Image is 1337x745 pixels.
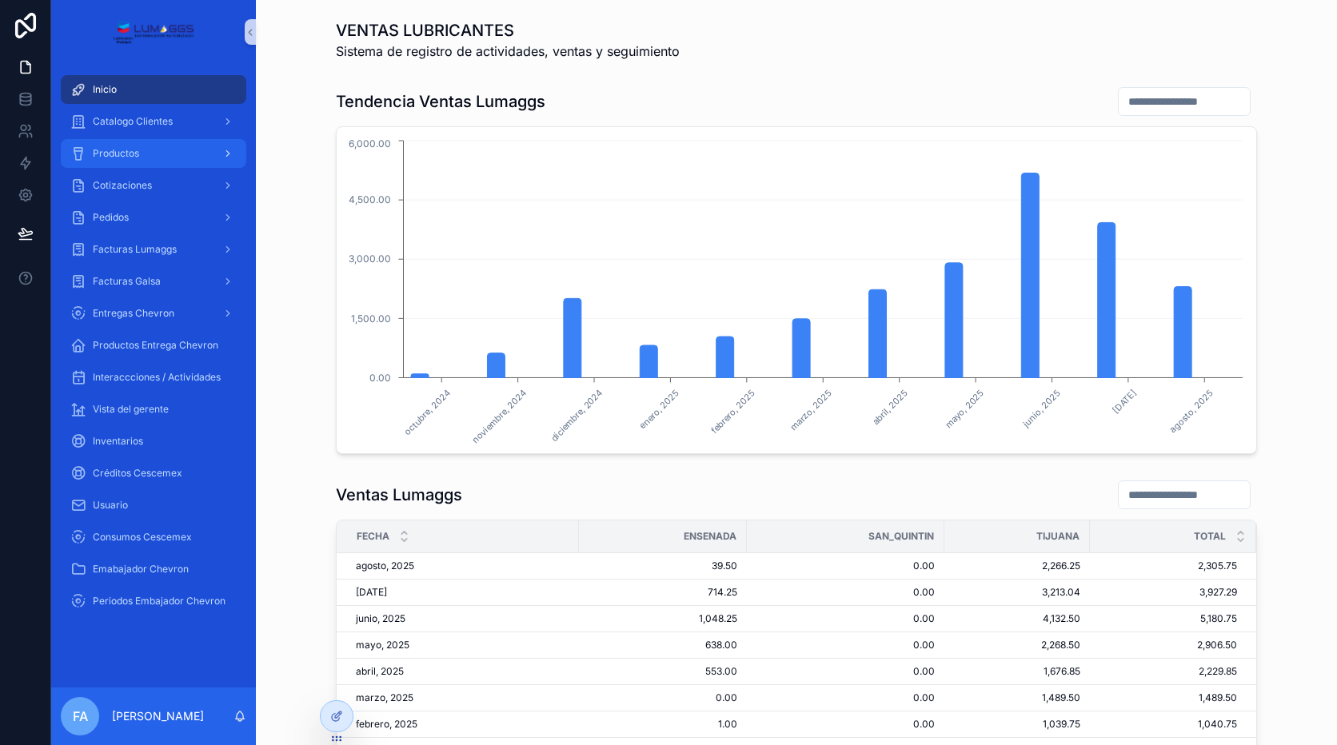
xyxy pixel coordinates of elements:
[93,179,152,192] span: Cotizaciones
[1036,530,1080,543] span: TIJUANA
[61,363,246,392] a: Interaccciones / Actividades
[1167,387,1215,435] text: agosto, 2025
[61,331,246,360] a: Productos Entrega Chevron
[747,606,944,632] td: 0.00
[93,499,128,512] span: Usuario
[579,659,747,685] td: 553.00
[747,659,944,685] td: 0.00
[1090,632,1256,659] td: 2,906.50
[61,587,246,616] a: Periodos Embajador Chevron
[747,553,944,580] td: 0.00
[944,685,1091,711] td: 1,489.50
[349,137,391,149] tspan: 6,000.00
[870,387,910,427] text: abril, 2025
[1090,553,1256,580] td: 2,305.75
[868,530,934,543] span: SAN_QUINTIN
[93,307,174,320] span: Entregas Chevron
[944,606,1091,632] td: 4,132.50
[944,659,1091,685] td: 1,676.85
[336,484,462,506] h1: Ventas Lumaggs
[1110,387,1139,416] text: [DATE]
[337,685,579,711] td: marzo, 2025
[579,685,747,711] td: 0.00
[1020,387,1063,430] text: junio, 2025
[93,563,189,576] span: Emabajador Chevron
[61,491,246,520] a: Usuario
[1090,659,1256,685] td: 2,229.85
[1090,580,1256,606] td: 3,927.29
[337,711,579,738] td: febrero, 2025
[470,387,529,446] text: noviembre, 2024
[113,19,194,45] img: App logo
[944,632,1091,659] td: 2,268.50
[93,339,218,352] span: Productos Entrega Chevron
[93,243,177,256] span: Facturas Lumaggs
[93,467,182,480] span: Créditos Cescemex
[93,371,221,384] span: Interaccciones / Actividades
[61,267,246,296] a: Facturas Galsa
[369,372,391,384] tspan: 0.00
[944,553,1091,580] td: 2,266.25
[61,427,246,456] a: Inventarios
[93,275,161,288] span: Facturas Galsa
[549,387,605,444] text: diciembre, 2024
[337,553,579,580] td: agosto, 2025
[349,193,391,205] tspan: 4,500.00
[93,595,225,608] span: Periodos Embajador Chevron
[61,139,246,168] a: Productos
[337,632,579,659] td: mayo, 2025
[93,403,169,416] span: Vista del gerente
[337,659,579,685] td: abril, 2025
[93,147,139,160] span: Productos
[93,115,173,128] span: Catalogo Clientes
[61,555,246,584] a: Emabajador Chevron
[684,530,736,543] span: ENSENADA
[579,606,747,632] td: 1,048.25
[337,606,579,632] td: junio, 2025
[1090,711,1256,738] td: 1,040.75
[51,64,256,636] div: Contenido desplazable
[61,75,246,104] a: Inicio
[788,387,833,432] text: marzo, 2025
[336,90,545,113] h1: Tendencia Ventas Lumaggs
[346,137,1247,444] div: gráfico
[73,707,88,726] span: FA
[402,387,453,437] text: octubre, 2024
[93,83,117,96] span: Inicio
[61,523,246,552] a: Consumos Cescemex
[61,459,246,488] a: Créditos Cescemex
[579,553,747,580] td: 39.50
[61,203,246,232] a: Pedidos
[93,531,192,544] span: Consumos Cescemex
[61,171,246,200] a: Cotizaciones
[579,580,747,606] td: 714.25
[747,685,944,711] td: 0.00
[61,235,246,264] a: Facturas Lumaggs
[93,211,129,224] span: Pedidos
[708,387,757,436] text: febrero, 2025
[637,387,681,431] text: enero, 2025
[93,435,143,448] span: Inventarios
[747,711,944,738] td: 0.00
[337,580,579,606] td: [DATE]
[1194,530,1226,543] span: TOTAL
[944,580,1091,606] td: 3,213.04
[357,530,389,543] span: Fecha
[944,711,1091,738] td: 1,039.75
[61,299,246,328] a: Entregas Chevron
[336,19,680,42] h1: VENTAS LUBRICANTES
[579,711,747,738] td: 1.00
[336,42,680,61] span: Sistema de registro de actividades, ventas y seguimiento
[747,580,944,606] td: 0.00
[1090,685,1256,711] td: 1,489.50
[61,107,246,136] a: Catalogo Clientes
[579,632,747,659] td: 638.00
[747,632,944,659] td: 0.00
[61,395,246,424] a: Vista del gerente
[1090,606,1256,632] td: 5,180.75
[943,387,986,430] text: mayo, 2025
[351,313,391,325] tspan: 1,500.00
[349,253,391,265] tspan: 3,000.00
[112,708,204,724] p: [PERSON_NAME]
